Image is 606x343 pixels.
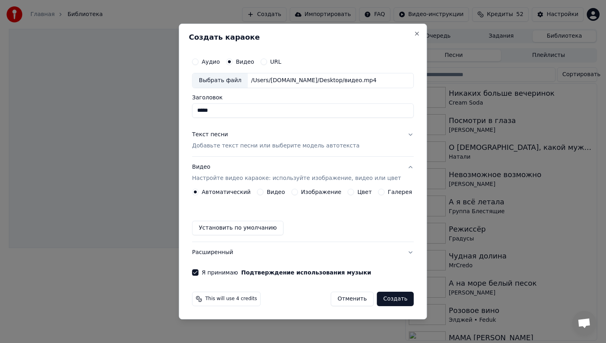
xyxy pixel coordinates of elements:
[248,77,380,85] div: /Users/[DOMAIN_NAME]/Desktop/видео.mp4
[192,221,283,235] button: Установить по умолчанию
[192,157,414,189] button: ВидеоНастройте видео караоке: используйте изображение, видео или цвет
[192,73,248,88] div: Выбрать файл
[358,189,372,195] label: Цвет
[236,59,254,65] label: Видео
[270,59,281,65] label: URL
[192,95,414,100] label: Заголовок
[205,296,257,302] span: This will use 4 credits
[388,189,412,195] label: Галерея
[192,242,414,263] button: Расширенный
[192,174,401,182] p: Настройте видео караоке: используйте изображение, видео или цвет
[192,131,228,139] div: Текст песни
[202,189,250,195] label: Автоматический
[331,292,374,306] button: Отменить
[189,34,417,41] h2: Создать караоке
[267,189,285,195] label: Видео
[192,189,414,242] div: ВидеоНастройте видео караоке: используйте изображение, видео или цвет
[202,59,220,65] label: Аудио
[192,142,360,150] p: Добавьте текст песни или выберите модель автотекста
[202,270,371,275] label: Я принимаю
[377,292,414,306] button: Создать
[301,189,341,195] label: Изображение
[241,270,371,275] button: Я принимаю
[192,163,401,182] div: Видео
[192,124,414,156] button: Текст песниДобавьте текст песни или выберите модель автотекста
